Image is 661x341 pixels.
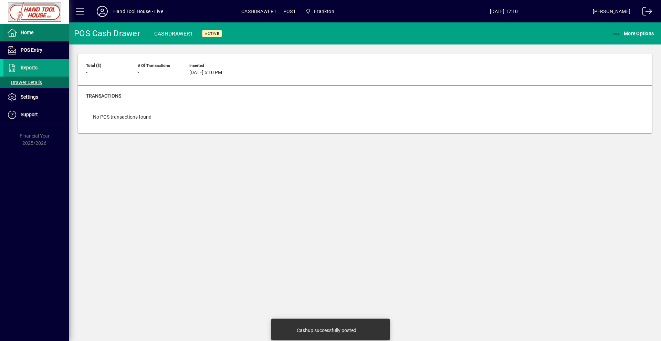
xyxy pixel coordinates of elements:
span: More Options [612,31,654,36]
div: POS Cash Drawer [74,28,140,39]
button: More Options [610,27,656,40]
span: Inserted [189,63,231,68]
span: Home [21,30,33,35]
span: POS1 [283,6,296,17]
span: POS Entry [21,47,42,53]
a: Settings [3,89,69,106]
span: [DATE] 5:10 PM [189,70,222,76]
span: Settings [21,94,38,100]
span: CASHDRAWER1 [241,6,276,17]
span: Reports [21,65,38,70]
a: POS Entry [3,42,69,59]
div: Hand Tool House - Live [113,6,163,17]
div: No POS transactions found [86,107,158,128]
span: Transactions [86,93,121,99]
div: CASHDRAWER1 [154,28,193,39]
span: - [86,70,87,76]
span: - [138,70,139,76]
span: Active [205,31,219,36]
span: # of Transactions [138,63,179,68]
span: Total ($) [86,63,127,68]
div: Cashup successfully posted. [297,327,358,334]
a: Logout [637,1,652,24]
span: Frankton [314,6,334,17]
span: [DATE] 17:10 [415,6,593,17]
span: Support [21,112,38,117]
span: Drawer Details [7,80,42,85]
a: Home [3,24,69,41]
span: Frankton [303,5,337,18]
a: Support [3,106,69,123]
a: Drawer Details [3,77,69,88]
div: [PERSON_NAME] [593,6,630,17]
button: Profile [91,5,113,18]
